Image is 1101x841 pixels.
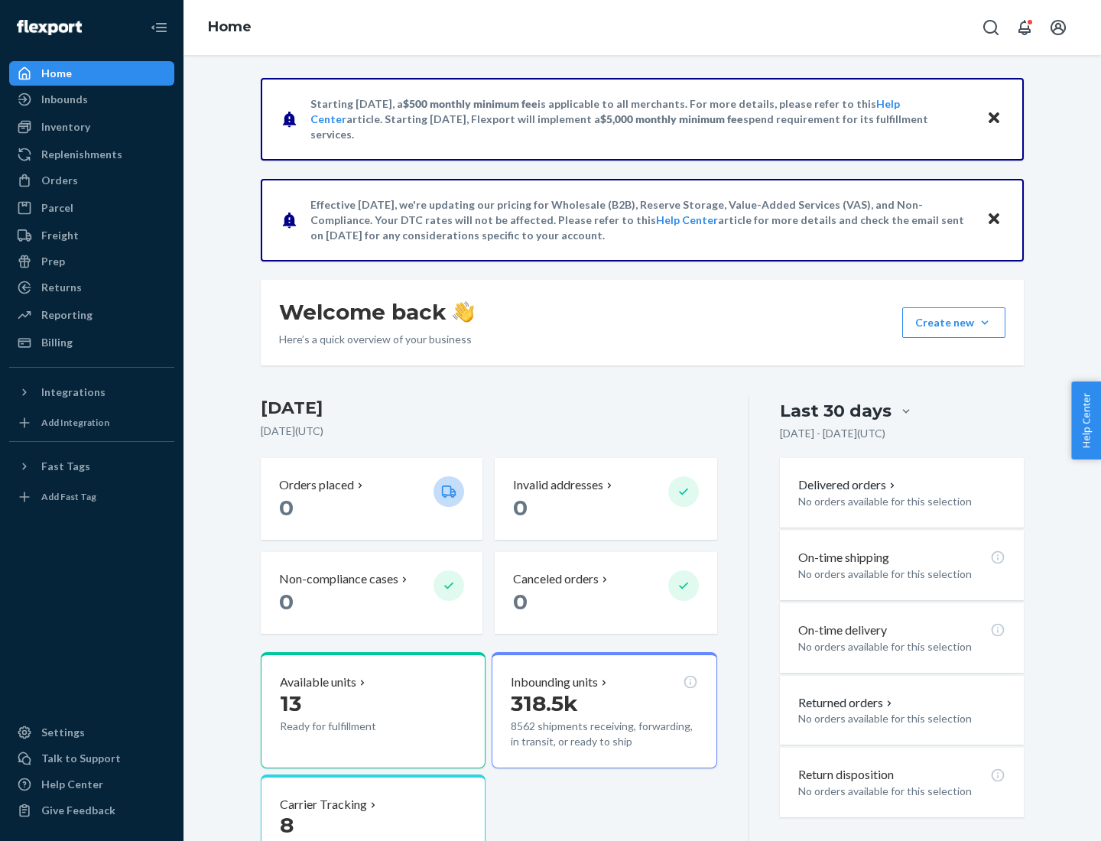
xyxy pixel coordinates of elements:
[656,213,718,226] a: Help Center
[984,108,1004,130] button: Close
[310,197,972,243] p: Effective [DATE], we're updating our pricing for Wholesale (B2B), Reserve Storage, Value-Added Se...
[279,589,294,615] span: 0
[798,622,887,639] p: On-time delivery
[41,280,82,295] div: Returns
[9,303,174,327] a: Reporting
[41,119,90,135] div: Inventory
[513,570,599,588] p: Canceled orders
[279,298,474,326] h1: Welcome back
[9,275,174,300] a: Returns
[9,720,174,745] a: Settings
[41,725,85,740] div: Settings
[798,766,894,784] p: Return disposition
[310,96,972,142] p: Starting [DATE], a is applicable to all merchants. For more details, please refer to this article...
[280,674,356,691] p: Available units
[41,173,78,188] div: Orders
[798,549,889,567] p: On-time shipping
[600,112,743,125] span: $5,000 monthly minimum fee
[279,570,398,588] p: Non-compliance cases
[511,690,578,716] span: 318.5k
[9,772,174,797] a: Help Center
[41,92,88,107] div: Inbounds
[976,12,1006,43] button: Open Search Box
[9,61,174,86] a: Home
[798,711,1005,726] p: No orders available for this selection
[798,567,1005,582] p: No orders available for this selection
[9,249,174,274] a: Prep
[9,87,174,112] a: Inbounds
[279,332,474,347] p: Here’s a quick overview of your business
[9,115,174,139] a: Inventory
[9,142,174,167] a: Replenishments
[9,168,174,193] a: Orders
[261,458,482,540] button: Orders placed 0
[280,690,301,716] span: 13
[798,784,1005,799] p: No orders available for this selection
[9,746,174,771] a: Talk to Support
[41,385,106,400] div: Integrations
[902,307,1005,338] button: Create new
[280,796,367,813] p: Carrier Tracking
[41,66,72,81] div: Home
[495,552,716,634] button: Canceled orders 0
[984,209,1004,231] button: Close
[9,411,174,435] a: Add Integration
[261,652,486,768] button: Available units13Ready for fulfillment
[1071,382,1101,459] button: Help Center
[780,399,892,423] div: Last 30 days
[9,196,174,220] a: Parcel
[41,777,103,792] div: Help Center
[41,254,65,269] div: Prep
[492,652,716,768] button: Inbounding units318.5k8562 shipments receiving, forwarding, in transit, or ready to ship
[9,223,174,248] a: Freight
[513,495,528,521] span: 0
[453,301,474,323] img: hand-wave emoji
[144,12,174,43] button: Close Navigation
[41,490,96,503] div: Add Fast Tag
[780,426,885,441] p: [DATE] - [DATE] ( UTC )
[798,494,1005,509] p: No orders available for this selection
[280,812,294,838] span: 8
[511,674,598,691] p: Inbounding units
[280,719,421,734] p: Ready for fulfillment
[261,552,482,634] button: Non-compliance cases 0
[9,485,174,509] a: Add Fast Tag
[261,396,717,420] h3: [DATE]
[798,639,1005,654] p: No orders available for this selection
[9,454,174,479] button: Fast Tags
[279,495,294,521] span: 0
[41,147,122,162] div: Replenishments
[41,228,79,243] div: Freight
[798,694,895,712] button: Returned orders
[798,476,898,494] button: Delivered orders
[513,589,528,615] span: 0
[41,751,121,766] div: Talk to Support
[1009,12,1040,43] button: Open notifications
[9,380,174,404] button: Integrations
[41,200,73,216] div: Parcel
[9,330,174,355] a: Billing
[196,5,264,50] ol: breadcrumbs
[208,18,252,35] a: Home
[279,476,354,494] p: Orders placed
[41,803,115,818] div: Give Feedback
[41,307,93,323] div: Reporting
[513,476,603,494] p: Invalid addresses
[41,335,73,350] div: Billing
[511,719,697,749] p: 8562 shipments receiving, forwarding, in transit, or ready to ship
[41,416,109,429] div: Add Integration
[9,798,174,823] button: Give Feedback
[495,458,716,540] button: Invalid addresses 0
[261,424,717,439] p: [DATE] ( UTC )
[41,459,90,474] div: Fast Tags
[1043,12,1073,43] button: Open account menu
[403,97,538,110] span: $500 monthly minimum fee
[17,20,82,35] img: Flexport logo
